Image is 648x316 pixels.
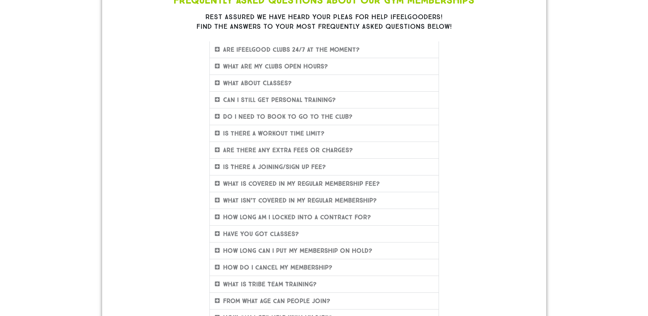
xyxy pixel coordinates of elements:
[223,113,353,120] a: Do I need to book to go to the club?
[223,79,292,87] a: What about Classes?
[133,12,515,31] h1: Rest assured we have heard your pleas for help ifeelgooders! Find the answers to your most freque...
[210,293,439,309] div: From what age can people join?
[223,180,380,187] a: What is covered in my regular membership fee?
[223,163,326,171] a: Is There A Joining/Sign Up Fee?
[210,175,439,192] div: What is covered in my regular membership fee?
[210,242,439,259] div: How long can I put my membership on hold?
[223,280,317,288] a: What is Tribe Team Training?
[210,41,439,58] div: Are ifeelgood clubs 24/7 at the moment?
[210,192,439,209] div: What isn’t covered in my regular membership?
[223,46,360,53] a: Are ifeelgood clubs 24/7 at the moment?
[223,63,328,70] a: What are my clubs Open Hours?
[210,108,439,125] div: Do I need to book to go to the club?
[223,230,299,238] a: Have you got classes?
[210,92,439,108] div: Can I still get Personal Training?
[223,197,377,204] a: What isn’t covered in my regular membership?
[223,297,330,305] a: From what age can people join?
[223,96,336,104] a: Can I still get Personal Training?
[210,159,439,175] div: Is There A Joining/Sign Up Fee?
[223,247,372,254] a: How long can I put my membership on hold?
[223,264,332,271] a: How do I cancel my membership?
[223,130,325,137] a: Is there a workout time limit?
[210,209,439,225] div: How long am I locked into a contract for?
[223,146,353,154] a: Are there any extra fees or charges?
[210,75,439,91] div: What about Classes?
[210,142,439,158] div: Are there any extra fees or charges?
[223,213,371,221] a: How long am I locked into a contract for?
[210,125,439,142] div: Is there a workout time limit?
[210,259,439,276] div: How do I cancel my membership?
[210,226,439,242] div: Have you got classes?
[210,276,439,292] div: What is Tribe Team Training?
[210,58,439,75] div: What are my clubs Open Hours?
